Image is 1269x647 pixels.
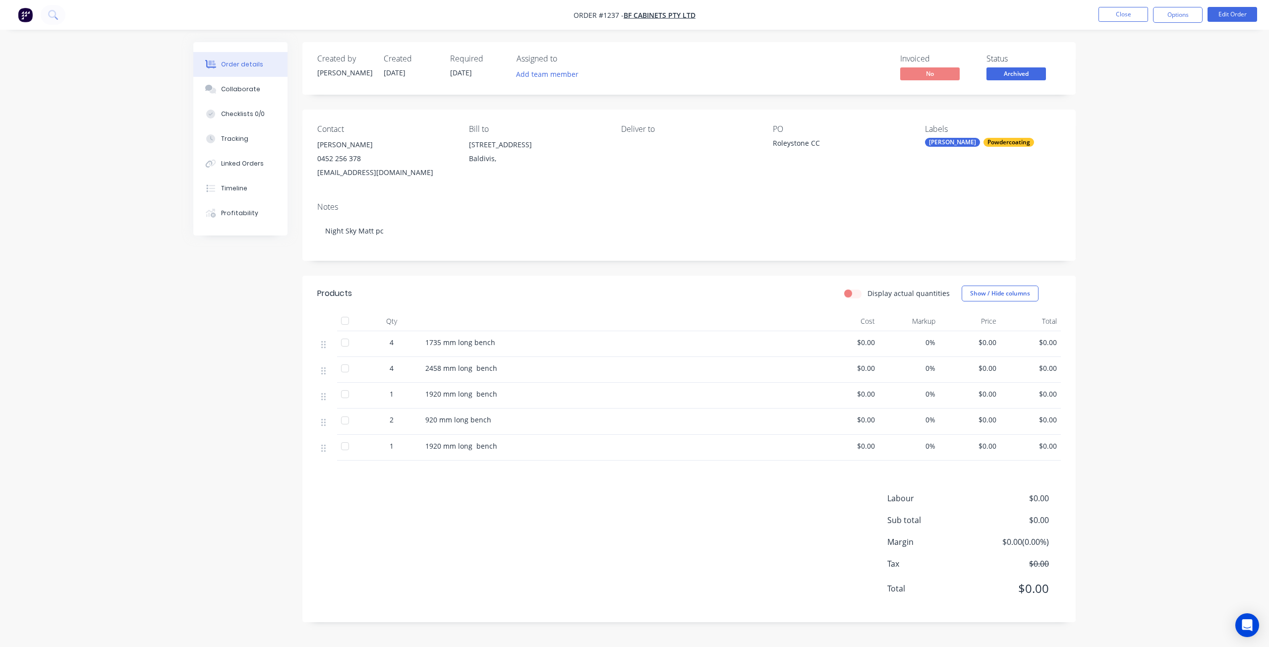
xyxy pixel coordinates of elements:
div: Created by [317,54,372,63]
span: $0.00 [976,514,1049,526]
div: Roleystone CC [773,138,897,152]
button: Order details [193,52,288,77]
span: 2458 mm long bench [425,363,497,373]
span: Total [887,583,976,594]
span: $0.00 [943,337,996,348]
span: $0.00 [943,441,996,451]
div: [STREET_ADDRESS] [469,138,605,152]
div: [PERSON_NAME] [317,67,372,78]
span: 4 [390,337,394,348]
button: Timeline [193,176,288,201]
img: Factory [18,7,33,22]
div: Labels [925,124,1061,134]
span: 0% [883,363,936,373]
span: $0.00 [976,558,1049,570]
span: $0.00 [976,492,1049,504]
span: $0.00 [822,389,875,399]
div: Cost [818,311,879,331]
span: $0.00 [1004,414,1057,425]
span: [DATE] [450,68,472,77]
span: $0.00 [822,441,875,451]
span: 920 mm long bench [425,415,491,424]
span: 4 [390,363,394,373]
span: $0.00 [822,337,875,348]
span: Margin [887,536,976,548]
span: [DATE] [384,68,405,77]
span: $0.00 [1004,389,1057,399]
button: Add team member [517,67,584,81]
div: Bill to [469,124,605,134]
div: Night Sky Matt pc [317,216,1061,246]
a: BF Cabinets PTY LTD [624,10,695,20]
div: PO [773,124,909,134]
span: $0.00 [943,389,996,399]
button: Show / Hide columns [962,286,1038,301]
div: [STREET_ADDRESS]Baldivis, [469,138,605,170]
span: 1920 mm long bench [425,389,497,399]
span: 0% [883,414,936,425]
div: [PERSON_NAME] [317,138,453,152]
span: $0.00 [1004,441,1057,451]
span: 1920 mm long bench [425,441,497,451]
div: Invoiced [900,54,975,63]
div: [PERSON_NAME]0452 256 378[EMAIL_ADDRESS][DOMAIN_NAME] [317,138,453,179]
div: Markup [879,311,940,331]
div: Baldivis, [469,152,605,166]
span: Order #1237 - [574,10,624,20]
div: Order details [221,60,263,69]
div: Status [986,54,1061,63]
div: Qty [362,311,421,331]
span: 0% [883,337,936,348]
span: $0.00 [976,580,1049,597]
span: Tax [887,558,976,570]
button: Profitability [193,201,288,226]
span: $0.00 [822,363,875,373]
span: $0.00 [1004,363,1057,373]
div: Products [317,288,352,299]
div: 0452 256 378 [317,152,453,166]
label: Display actual quantities [867,288,950,298]
button: Edit Order [1208,7,1257,22]
div: Contact [317,124,453,134]
div: [PERSON_NAME] [925,138,980,147]
div: Total [1000,311,1061,331]
span: $0.00 ( 0.00 %) [976,536,1049,548]
div: Required [450,54,505,63]
div: Linked Orders [221,159,264,168]
div: Notes [317,202,1061,212]
span: Sub total [887,514,976,526]
button: Collaborate [193,77,288,102]
button: Close [1098,7,1148,22]
div: Tracking [221,134,248,143]
span: Archived [986,67,1046,80]
div: Created [384,54,438,63]
span: Labour [887,492,976,504]
div: Powdercoating [983,138,1034,147]
button: Options [1153,7,1203,23]
span: $0.00 [943,363,996,373]
button: Checklists 0/0 [193,102,288,126]
button: Linked Orders [193,151,288,176]
div: Timeline [221,184,247,193]
span: 1 [390,389,394,399]
div: Profitability [221,209,258,218]
span: 0% [883,389,936,399]
div: Assigned to [517,54,616,63]
span: 1735 mm long bench [425,338,495,347]
div: Open Intercom Messenger [1235,613,1259,637]
span: $0.00 [822,414,875,425]
div: Checklists 0/0 [221,110,265,118]
span: $0.00 [1004,337,1057,348]
button: Add team member [511,67,584,81]
span: No [900,67,960,80]
span: 1 [390,441,394,451]
span: 0% [883,441,936,451]
span: 2 [390,414,394,425]
div: Collaborate [221,85,260,94]
div: [EMAIL_ADDRESS][DOMAIN_NAME] [317,166,453,179]
span: $0.00 [943,414,996,425]
button: Tracking [193,126,288,151]
div: Price [939,311,1000,331]
div: Deliver to [621,124,757,134]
